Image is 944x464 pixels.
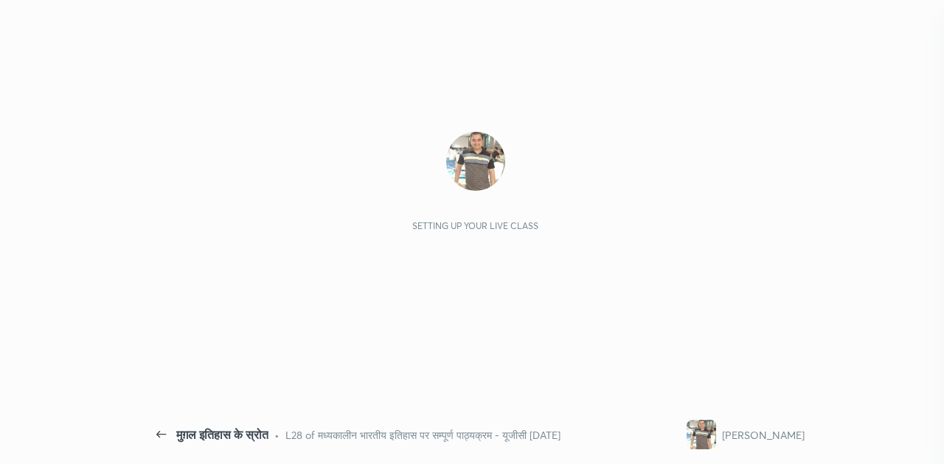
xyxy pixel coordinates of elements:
[274,427,280,443] div: •
[446,132,505,191] img: 9cd1eca5dd504a079fc002e1a6cbad3b.None
[176,426,268,443] div: मुग़ल इतिहास के स्रोत
[412,220,538,231] div: Setting up your live class
[687,420,716,449] img: 9cd1eca5dd504a079fc002e1a6cbad3b.None
[285,427,560,443] div: L28 of मध्यकालीन भारतीय इतिहास पर सम्पूर्ण पाठ्यक्रम - यूजीसी [DATE]
[722,427,805,443] div: [PERSON_NAME]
